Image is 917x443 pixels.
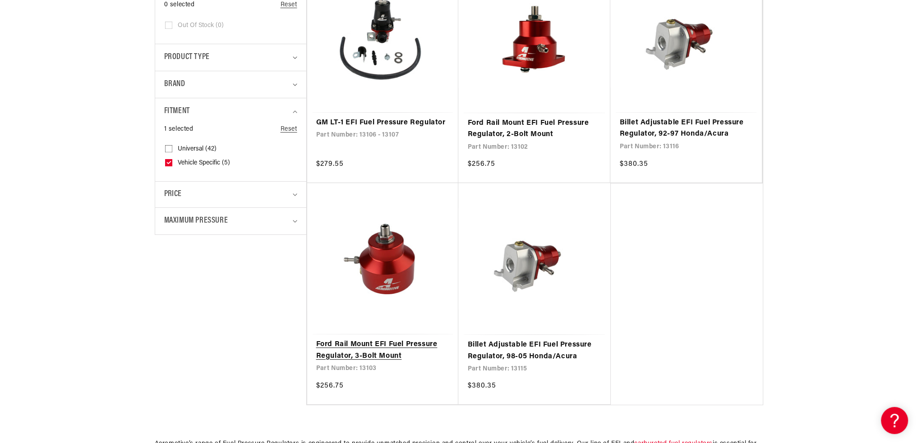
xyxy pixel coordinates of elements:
a: GM LT-1 EFI Fuel Pressure Regulator [316,117,450,129]
a: Billet Adjustable EFI Fuel Pressure Regulator, 92-97 Honda/Acura [619,117,753,140]
span: Product type [164,51,210,64]
span: Maximum Pressure [164,215,228,228]
span: Universal (42) [178,145,217,153]
span: 1 selected [164,124,194,134]
summary: Price [164,182,297,207]
span: Vehicle Specific (5) [178,159,230,167]
span: Brand [164,78,185,91]
span: Fitment [164,105,190,118]
summary: Maximum Pressure (0 selected) [164,208,297,234]
a: Billet Adjustable EFI Fuel Pressure Regulator, 98-05 Honda/Acura [467,339,601,362]
a: Ford Rail Mount EFI Fuel Pressure Regulator, 2-Bolt Mount [467,118,601,141]
summary: Brand (0 selected) [164,71,297,98]
a: Ford Rail Mount EFI Fuel Pressure Regulator, 3-Bolt Mount [316,339,450,362]
summary: Fitment (1 selected) [164,98,297,125]
span: Out of stock (0) [178,22,224,30]
span: Price [164,188,182,201]
summary: Product type (0 selected) [164,44,297,71]
a: Reset [281,124,297,134]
